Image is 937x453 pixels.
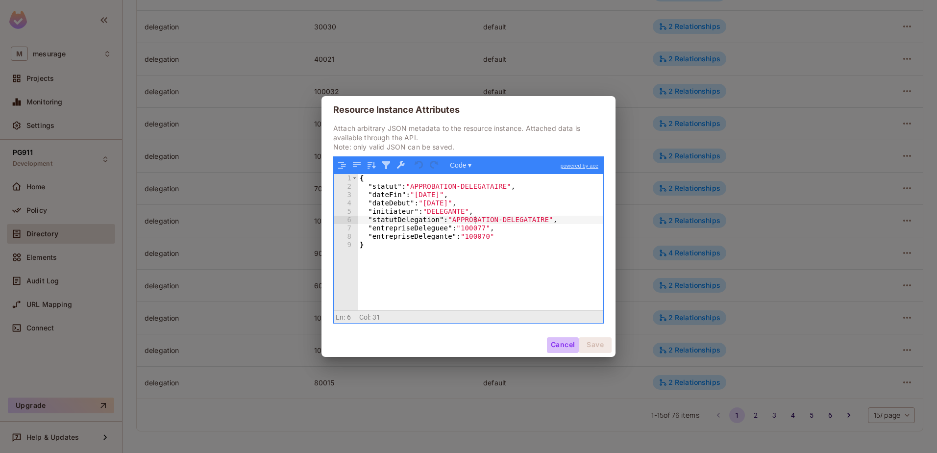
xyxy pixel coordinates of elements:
h2: Resource Instance Attributes [321,96,616,124]
a: powered by ace [556,157,603,175]
p: Attach arbitrary JSON metadata to the resource instance. Attached data is available through the A... [333,124,604,151]
button: Filter, sort, or transform contents [380,159,393,172]
div: 3 [334,191,358,199]
button: Sort contents [365,159,378,172]
button: Code ▾ [446,159,475,172]
button: Repair JSON: fix quotes and escape characters, remove comments and JSONP notation, turn JavaScrip... [395,159,407,172]
button: Cancel [547,337,579,353]
span: Col: [359,313,371,321]
div: 6 [334,216,358,224]
div: 4 [334,199,358,207]
span: 31 [372,313,380,321]
button: Compact JSON data, remove all whitespaces (Ctrl+Shift+I) [350,159,363,172]
button: Save [579,337,612,353]
button: Redo (Ctrl+Shift+Z) [428,159,441,172]
div: 9 [334,241,358,249]
button: Format JSON data, with proper indentation and line feeds (Ctrl+I) [336,159,348,172]
div: 8 [334,232,358,241]
div: 2 [334,182,358,191]
div: 7 [334,224,358,232]
div: 1 [334,174,358,182]
span: 6 [347,313,351,321]
div: 5 [334,207,358,216]
span: Ln: [336,313,345,321]
button: Undo last action (Ctrl+Z) [413,159,426,172]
